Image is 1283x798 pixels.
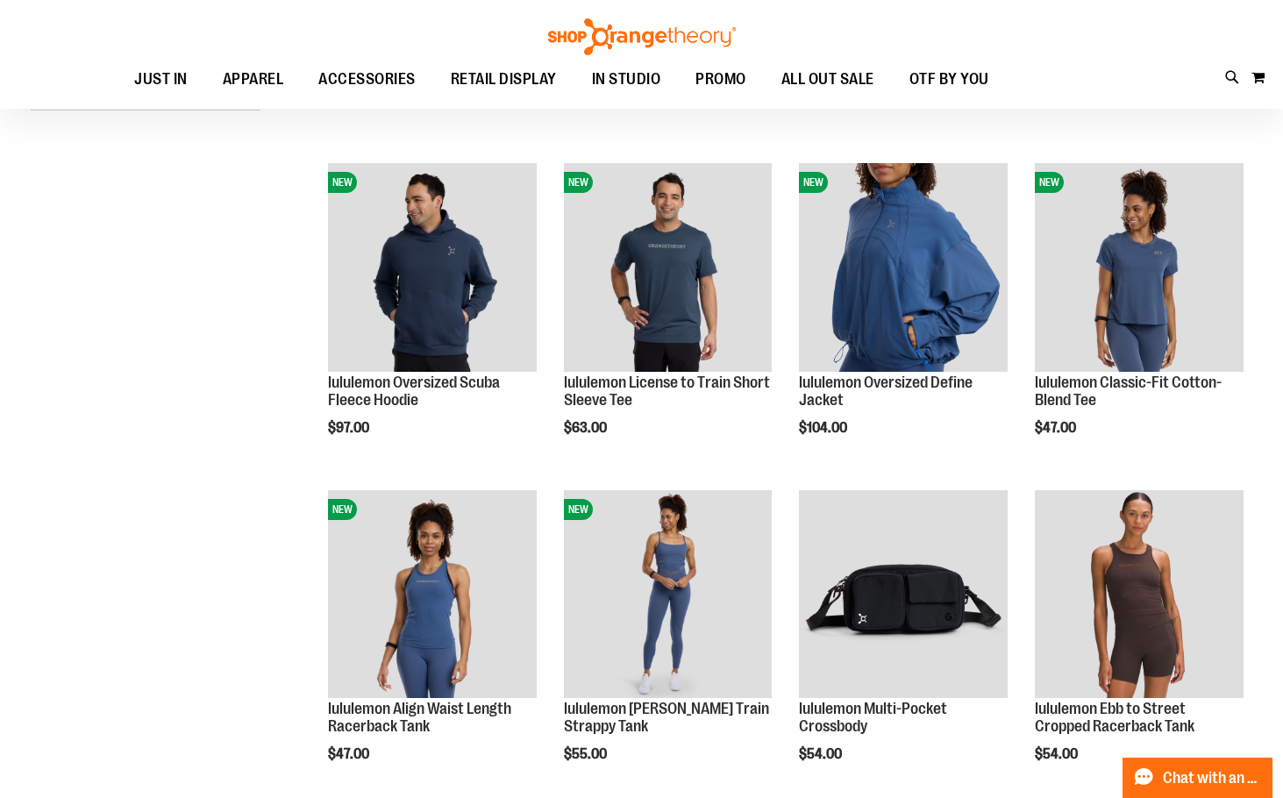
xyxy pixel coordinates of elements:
a: lululemon Ebb to Street Cropped Racerback Tank [1035,700,1194,735]
button: Chat with an Expert [1123,758,1273,798]
span: ALL OUT SALE [781,60,874,99]
span: NEW [564,172,593,193]
span: NEW [564,499,593,520]
a: lululemon Classic-Fit Cotton-Blend Tee [1035,374,1222,409]
img: lululemon Oversized Scuba Fleece Hoodie [328,163,537,372]
span: $104.00 [799,420,850,436]
a: lululemon [PERSON_NAME] Train Strappy Tank [564,700,769,735]
span: JUST IN [134,60,188,99]
img: lululemon Multi-Pocket Crossbody [799,490,1008,699]
a: lululemon Oversized Scuba Fleece HoodieNEW [328,163,537,374]
span: IN STUDIO [592,60,661,99]
a: lululemon Oversized Define Jacket [799,374,973,409]
span: APPAREL [223,60,284,99]
a: lululemon License to Train Short Sleeve Tee [564,374,770,409]
span: RETAIL DISPLAY [451,60,557,99]
span: $54.00 [799,746,845,762]
a: lululemon Oversized Define JacketNEW [799,163,1008,374]
span: $55.00 [564,746,609,762]
div: product [555,154,781,481]
a: lululemon Align Waist Length Racerback Tank [328,700,511,735]
span: NEW [328,172,357,193]
div: product [319,154,545,481]
div: product [790,154,1016,481]
div: product [1026,154,1252,481]
a: lululemon Ebb to Street Cropped Racerback Tank [1035,490,1244,702]
span: Chat with an Expert [1163,770,1262,787]
span: $47.00 [328,746,372,762]
img: lululemon Align Waist Length Racerback Tank [328,490,537,699]
span: PROMO [695,60,746,99]
a: lululemon Oversized Scuba Fleece Hoodie [328,374,500,409]
a: lululemon License to Train Short Sleeve TeeNEW [564,163,773,374]
img: lululemon Ebb to Street Cropped Racerback Tank [1035,490,1244,699]
span: OTF BY YOU [909,60,989,99]
span: ACCESSORIES [318,60,416,99]
a: lululemon Wunder Train Strappy TankNEW [564,490,773,702]
span: $54.00 [1035,746,1080,762]
a: lululemon Align Waist Length Racerback TankNEW [328,490,537,702]
img: lululemon License to Train Short Sleeve Tee [564,163,773,372]
a: lululemon Multi-Pocket Crossbody [799,490,1008,702]
span: $63.00 [564,420,609,436]
img: lululemon Classic-Fit Cotton-Blend Tee [1035,163,1244,372]
span: NEW [328,499,357,520]
a: lululemon Multi-Pocket Crossbody [799,700,947,735]
img: lululemon Oversized Define Jacket [799,163,1008,372]
span: NEW [799,172,828,193]
a: lululemon Classic-Fit Cotton-Blend TeeNEW [1035,163,1244,374]
img: Shop Orangetheory [545,18,738,55]
span: NEW [1035,172,1064,193]
img: lululemon Wunder Train Strappy Tank [564,490,773,699]
span: $47.00 [1035,420,1079,436]
span: $97.00 [328,420,372,436]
